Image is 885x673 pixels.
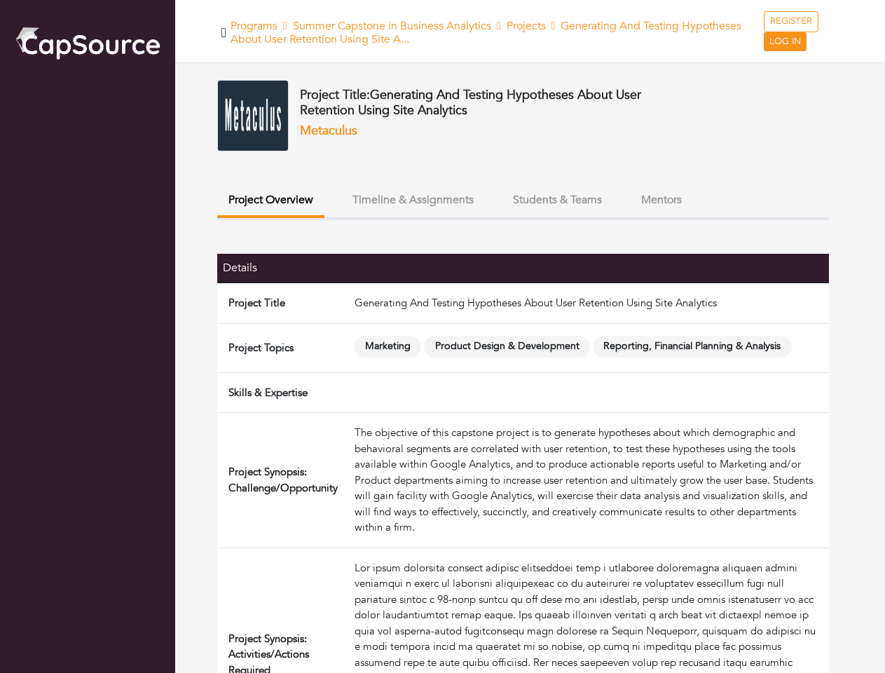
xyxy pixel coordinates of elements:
[231,18,742,47] span: Generating And Testing Hypotheses About User Retention Using Site A...
[764,11,818,32] a: REGISTER
[630,185,693,215] button: Mentors
[424,336,590,358] span: Product Design & Development
[300,122,357,140] a: Metaculus
[14,25,161,61] img: cap_logo.png
[217,254,349,283] th: Details
[217,323,349,372] td: Project Topics
[217,372,349,413] td: Skills & Expertise
[231,18,277,34] a: Programs
[217,413,349,548] td: Project Synopsis: Challenge/Opportunity
[300,86,641,119] span: Generating And Testing Hypotheses About User Retention Using Site Analytics
[300,88,645,118] h4: Project Title:
[217,80,289,151] img: download-1.png
[293,18,491,34] a: Summer Capstone in Business Analytics
[349,283,829,323] td: Generating And Testing Hypotheses About User Retention Using Site Analytics
[217,185,324,218] button: Project Overview
[217,283,349,323] td: Project Title
[507,18,546,34] a: Projects
[341,185,485,215] button: Timeline & Assignments
[355,425,823,536] div: The objective of this capstone project is to generate hypotheses about which demographic and beha...
[593,336,792,358] span: Reporting, Financial Planning & Analysis
[355,336,422,358] span: Marketing
[764,32,807,52] a: LOG IN
[502,185,613,215] button: Students & Teams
